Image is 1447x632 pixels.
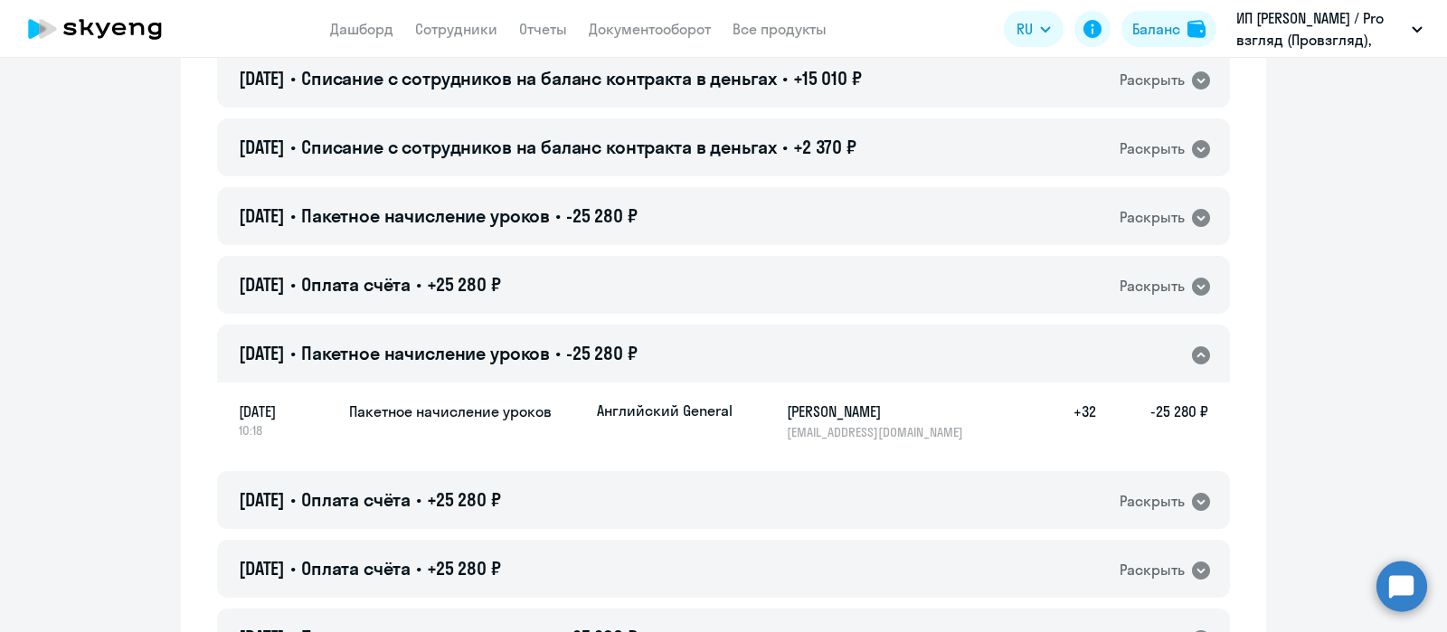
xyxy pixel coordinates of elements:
[239,204,285,227] span: [DATE]
[589,20,711,38] a: Документооборот
[239,557,285,580] span: [DATE]
[416,557,421,580] span: •
[1227,7,1432,51] button: ИП [PERSON_NAME] / Pro взгляд (Провзгляд), Договор
[1004,11,1064,47] button: RU
[349,401,582,422] h5: Пакетное начисление уроков
[566,204,638,227] span: -25 280 ₽
[415,20,497,38] a: Сотрудники
[290,204,296,227] span: •
[290,67,296,90] span: •
[555,342,561,364] span: •
[301,136,777,158] span: Списание с сотрудников на баланс контракта в деньгах
[1038,401,1096,440] h5: +32
[239,342,285,364] span: [DATE]
[239,401,335,422] span: [DATE]
[782,67,788,90] span: •
[787,401,973,422] h5: [PERSON_NAME]
[1096,401,1208,440] h5: -25 280 ₽
[239,67,285,90] span: [DATE]
[1017,18,1033,40] span: RU
[301,342,550,364] span: Пакетное начисление уроков
[1120,490,1185,513] div: Раскрыть
[427,557,501,580] span: +25 280 ₽
[427,273,501,296] span: +25 280 ₽
[427,488,501,511] span: +25 280 ₽
[519,20,567,38] a: Отчеты
[290,488,296,511] span: •
[239,136,285,158] span: [DATE]
[301,67,777,90] span: Списание с сотрудников на баланс контракта в деньгах
[1121,11,1216,47] button: Балансbalance
[416,273,421,296] span: •
[1120,137,1185,160] div: Раскрыть
[301,273,411,296] span: Оплата счёта
[566,342,638,364] span: -25 280 ₽
[1120,275,1185,297] div: Раскрыть
[1132,18,1180,40] div: Баланс
[787,424,973,440] p: [EMAIL_ADDRESS][DOMAIN_NAME]
[330,20,393,38] a: Дашборд
[416,488,421,511] span: •
[1120,559,1185,581] div: Раскрыть
[1187,20,1206,38] img: balance
[239,273,285,296] span: [DATE]
[1236,7,1404,51] p: ИП [PERSON_NAME] / Pro взгляд (Провзгляд), Договор
[239,422,335,439] span: 10:18
[290,273,296,296] span: •
[793,67,862,90] span: +15 010 ₽
[733,20,827,38] a: Все продукты
[1120,69,1185,91] div: Раскрыть
[1120,206,1185,229] div: Раскрыть
[290,136,296,158] span: •
[290,342,296,364] span: •
[597,401,733,420] p: Английский General
[793,136,856,158] span: +2 370 ₽
[301,488,411,511] span: Оплата счёта
[555,204,561,227] span: •
[301,204,550,227] span: Пакетное начисление уроков
[290,557,296,580] span: •
[301,557,411,580] span: Оплата счёта
[782,136,788,158] span: •
[239,488,285,511] span: [DATE]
